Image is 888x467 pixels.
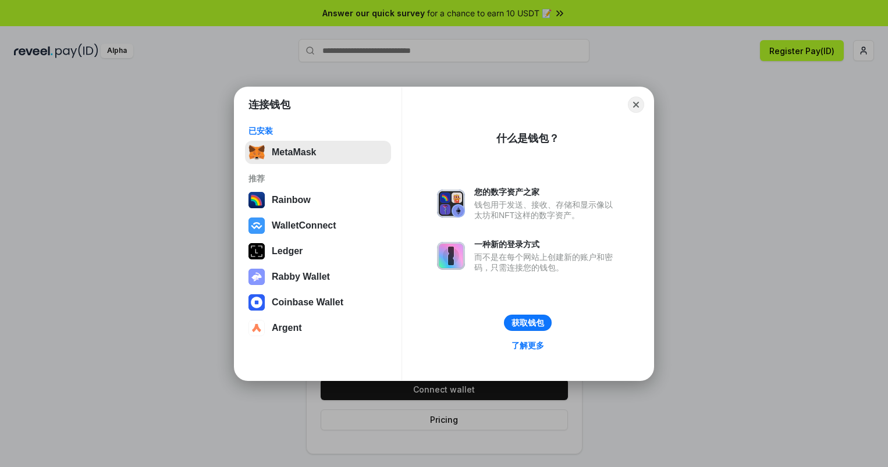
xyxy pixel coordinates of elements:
button: Coinbase Wallet [245,291,391,314]
div: 什么是钱包？ [496,131,559,145]
button: Argent [245,316,391,340]
img: svg+xml,%3Csvg%20xmlns%3D%22http%3A%2F%2Fwww.w3.org%2F2000%2Fsvg%22%20width%3D%2228%22%20height%3... [248,243,265,259]
div: 您的数字资产之家 [474,187,619,197]
img: svg+xml,%3Csvg%20xmlns%3D%22http%3A%2F%2Fwww.w3.org%2F2000%2Fsvg%22%20fill%3D%22none%22%20viewBox... [248,269,265,285]
div: 而不是在每个网站上创建新的账户和密码，只需连接您的钱包。 [474,252,619,273]
button: Rainbow [245,188,391,212]
div: Rainbow [272,195,311,205]
div: 已安装 [248,126,388,136]
div: Ledger [272,246,303,256]
button: MetaMask [245,141,391,164]
img: svg+xml,%3Csvg%20xmlns%3D%22http%3A%2F%2Fwww.w3.org%2F2000%2Fsvg%22%20fill%3D%22none%22%20viewBox... [437,190,465,218]
div: 了解更多 [512,340,544,351]
img: svg+xml,%3Csvg%20width%3D%2228%22%20height%3D%2228%22%20viewBox%3D%220%200%2028%2028%22%20fill%3D... [248,320,265,336]
div: 获取钱包 [512,318,544,328]
img: svg+xml,%3Csvg%20fill%3D%22none%22%20height%3D%2233%22%20viewBox%3D%220%200%2035%2033%22%20width%... [248,144,265,161]
div: Coinbase Wallet [272,297,343,308]
img: svg+xml,%3Csvg%20width%3D%22120%22%20height%3D%22120%22%20viewBox%3D%220%200%20120%20120%22%20fil... [248,192,265,208]
img: svg+xml,%3Csvg%20width%3D%2228%22%20height%3D%2228%22%20viewBox%3D%220%200%2028%2028%22%20fill%3D... [248,294,265,311]
div: 钱包用于发送、接收、存储和显示像以太坊和NFT这样的数字资产。 [474,199,619,220]
div: 推荐 [248,173,388,184]
img: svg+xml,%3Csvg%20xmlns%3D%22http%3A%2F%2Fwww.w3.org%2F2000%2Fsvg%22%20fill%3D%22none%22%20viewBox... [437,242,465,270]
div: MetaMask [272,147,316,158]
div: 一种新的登录方式 [474,239,619,249]
a: 了解更多 [505,338,551,353]
div: Rabby Wallet [272,272,330,282]
button: WalletConnect [245,214,391,237]
div: Argent [272,323,302,333]
button: 获取钱包 [504,315,552,331]
button: Ledger [245,240,391,263]
div: WalletConnect [272,220,336,231]
button: Rabby Wallet [245,265,391,288]
img: svg+xml,%3Csvg%20width%3D%2228%22%20height%3D%2228%22%20viewBox%3D%220%200%2028%2028%22%20fill%3D... [248,218,265,234]
button: Close [628,97,644,113]
h1: 连接钱包 [248,98,290,112]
